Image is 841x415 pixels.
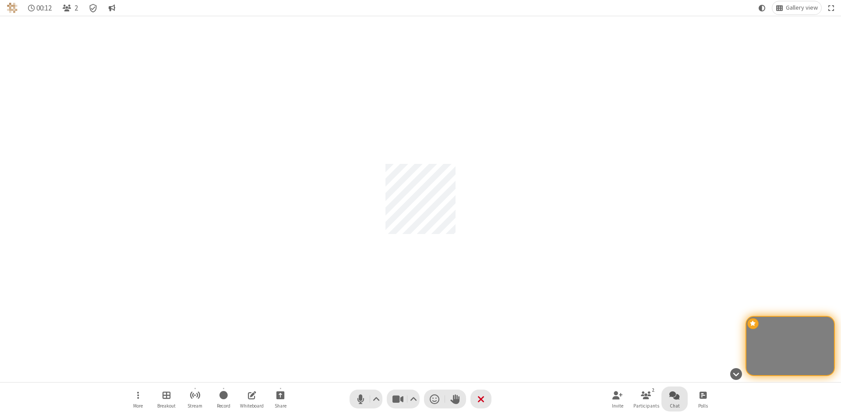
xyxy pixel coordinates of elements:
button: Video setting [408,390,420,408]
span: Whiteboard [240,403,264,408]
span: Stream [187,403,202,408]
span: 00:12 [36,4,52,12]
div: Timer [25,1,56,14]
span: Polls [698,403,708,408]
button: Open participant list [633,387,659,411]
button: Change layout [772,1,821,14]
button: Send a reaction [424,390,445,408]
button: Audio settings [371,390,382,408]
span: Invite [612,403,623,408]
button: Using system theme [755,1,769,14]
button: End or leave meeting [470,390,491,408]
span: Record [217,403,230,408]
img: QA Selenium DO NOT DELETE OR CHANGE [7,3,18,13]
div: Meeting details Encryption enabled [85,1,102,14]
button: Start sharing [267,387,293,411]
button: Open participant list [59,1,81,14]
button: Start recording [210,387,237,411]
button: Hide [727,363,745,384]
button: Open shared whiteboard [239,387,265,411]
span: Breakout [157,403,176,408]
button: Start streaming [182,387,208,411]
span: Chat [670,403,680,408]
span: Participants [633,403,659,408]
span: 2 [74,4,78,12]
span: Gallery view [786,4,818,11]
button: Raise hand [445,390,466,408]
button: Mute (Alt+A) [350,390,382,408]
div: 2 [650,386,657,394]
span: Share [275,403,286,408]
button: Open menu [125,387,151,411]
button: Open poll [690,387,716,411]
button: Conversation [105,1,119,14]
span: More [133,403,143,408]
button: Open chat [661,387,688,411]
button: Stop video (Alt+V) [387,390,420,408]
button: Manage Breakout Rooms [153,387,180,411]
button: Invite participants (Alt+I) [604,387,631,411]
button: Fullscreen [825,1,838,14]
